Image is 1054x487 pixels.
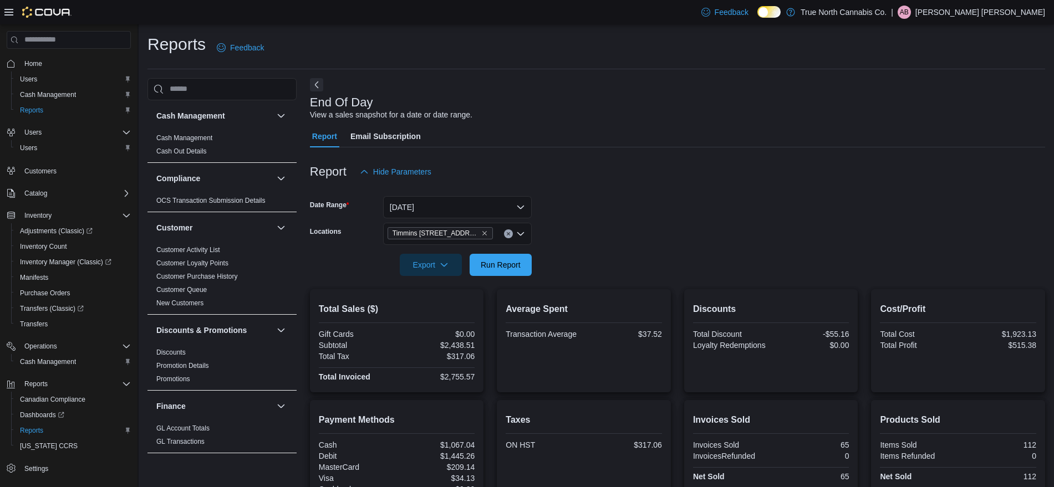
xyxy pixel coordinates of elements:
[393,228,479,239] span: Timmins [STREET_ADDRESS]
[24,189,47,198] span: Catalog
[312,125,337,147] span: Report
[2,376,135,392] button: Reports
[319,303,475,316] h2: Total Sales ($)
[773,472,849,481] div: 65
[11,254,135,270] a: Inventory Manager (Classic)
[20,57,131,70] span: Home
[24,167,57,176] span: Customers
[156,438,205,445] a: GL Transactions
[156,401,272,412] button: Finance
[891,6,893,19] p: |
[16,73,131,86] span: Users
[960,341,1036,350] div: $515.38
[20,90,76,99] span: Cash Management
[156,325,247,336] h3: Discounts & Promotions
[274,221,288,234] button: Customer
[274,109,288,122] button: Cash Management
[310,227,342,236] label: Locations
[880,303,1036,316] h2: Cost/Profit
[274,462,288,475] button: Inventory
[156,196,266,205] span: OCS Transaction Submission Details
[773,341,849,350] div: $0.00
[319,372,370,381] strong: Total Invoiced
[16,240,131,253] span: Inventory Count
[693,330,769,339] div: Total Discount
[506,303,662,316] h2: Average Spent
[319,463,395,471] div: MasterCard
[399,341,475,350] div: $2,438.51
[20,187,131,200] span: Catalog
[880,330,956,339] div: Total Cost
[20,289,70,298] span: Purchase Orders
[20,411,64,419] span: Dashboards
[20,165,61,178] a: Customers
[399,452,475,460] div: $1,445.26
[7,51,131,484] nav: Complex example
[16,104,131,117] span: Reports
[506,440,582,449] div: ON HST
[274,172,288,185] button: Compliance
[20,462,131,475] span: Settings
[16,317,52,331] a: Transfers
[20,126,131,139] span: Users
[310,96,373,109] h3: End Of Day
[20,209,56,222] button: Inventory
[773,452,849,460] div: 0
[960,330,1036,339] div: $1,923.13
[355,161,436,183] button: Hide Parameters
[310,78,323,91] button: Next
[156,273,238,280] a: Customer Purchase History
[156,375,190,383] span: Promotions
[156,110,225,121] h3: Cash Management
[310,201,349,209] label: Date Range
[506,330,582,339] div: Transaction Average
[693,440,769,449] div: Invoices Sold
[156,299,203,307] a: New Customers
[11,438,135,454] button: [US_STATE] CCRS
[11,285,135,301] button: Purchase Orders
[20,258,111,266] span: Inventory Manager (Classic)
[20,357,76,366] span: Cash Management
[773,440,849,449] div: 65
[2,125,135,140] button: Users
[156,424,210,432] a: GL Account Totals
[960,440,1036,449] div: 112
[20,304,84,313] span: Transfers (Classic)
[147,33,206,55] h1: Reports
[16,224,131,238] span: Adjustments (Classic)
[147,131,297,162] div: Cash Management
[16,73,42,86] a: Users
[11,354,135,370] button: Cash Management
[693,413,849,427] h2: Invoices Sold
[319,474,395,483] div: Visa
[16,224,97,238] a: Adjustments (Classic)
[156,348,186,357] span: Discounts
[516,229,525,238] button: Open list of options
[147,194,297,212] div: Compliance
[388,227,493,239] span: Timmins 214 Third Ave
[319,341,395,350] div: Subtotal
[399,463,475,471] div: $209.14
[399,372,475,381] div: $2,755.57
[11,239,135,254] button: Inventory Count
[319,413,475,427] h2: Payment Methods
[481,230,488,237] button: Remove Timmins 214 Third Ave from selection in this group
[24,128,42,137] span: Users
[156,134,212,142] a: Cash Management
[16,286,131,300] span: Purchase Orders
[20,377,52,391] button: Reports
[16,302,88,315] a: Transfers (Classic)
[11,392,135,407] button: Canadian Compliance
[406,254,455,276] span: Export
[20,187,52,200] button: Catalog
[20,57,47,70] a: Home
[310,165,347,178] h3: Report
[16,271,53,284] a: Manifests
[11,87,135,102] button: Cash Management
[880,413,1036,427] h2: Products Sold
[20,377,131,391] span: Reports
[230,42,264,53] span: Feedback
[373,166,431,177] span: Hide Parameters
[147,346,297,390] div: Discounts & Promotions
